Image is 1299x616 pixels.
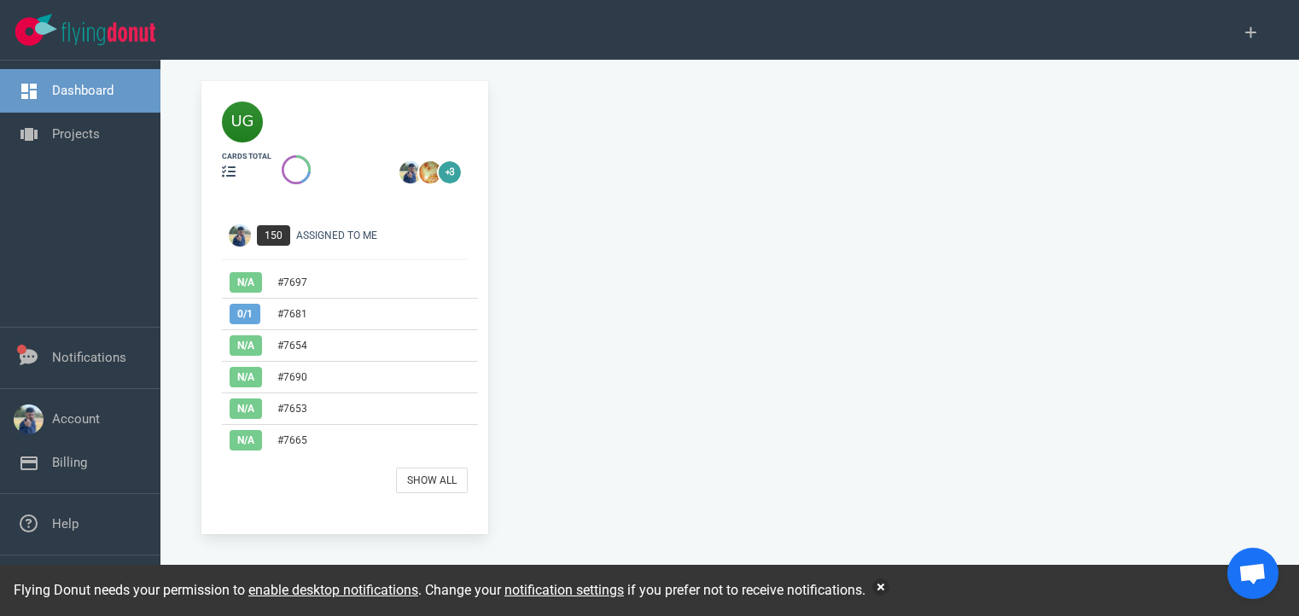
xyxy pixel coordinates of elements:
[61,22,155,45] img: Flying Donut text logo
[230,430,262,450] span: N/A
[230,304,260,324] span: 0 / 1
[222,151,271,162] div: cards total
[446,167,454,177] text: +3
[277,403,307,415] a: #7653
[257,225,290,246] span: 150
[248,582,418,598] a: enable desktop notifications
[52,350,126,365] a: Notifications
[230,367,262,387] span: N/A
[396,468,468,493] a: Show All
[52,126,100,142] a: Projects
[14,582,418,598] span: Flying Donut needs your permission to
[229,224,251,247] img: Avatar
[277,308,307,320] a: #7681
[222,102,263,142] img: 40
[296,228,478,243] div: Assigned To Me
[277,276,307,288] a: #7697
[277,340,307,352] a: #7654
[419,161,441,183] img: 26
[504,582,624,598] a: notification settings
[277,371,307,383] a: #7690
[52,455,87,470] a: Billing
[418,582,865,598] span: . Change your if you prefer not to receive notifications.
[52,411,100,427] a: Account
[52,516,79,532] a: Help
[277,434,307,446] a: #7665
[230,398,262,419] span: N/A
[230,335,262,356] span: N/A
[1227,548,1279,599] div: Open chat
[230,272,262,293] span: N/A
[52,83,114,98] a: Dashboard
[399,161,422,183] img: 26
